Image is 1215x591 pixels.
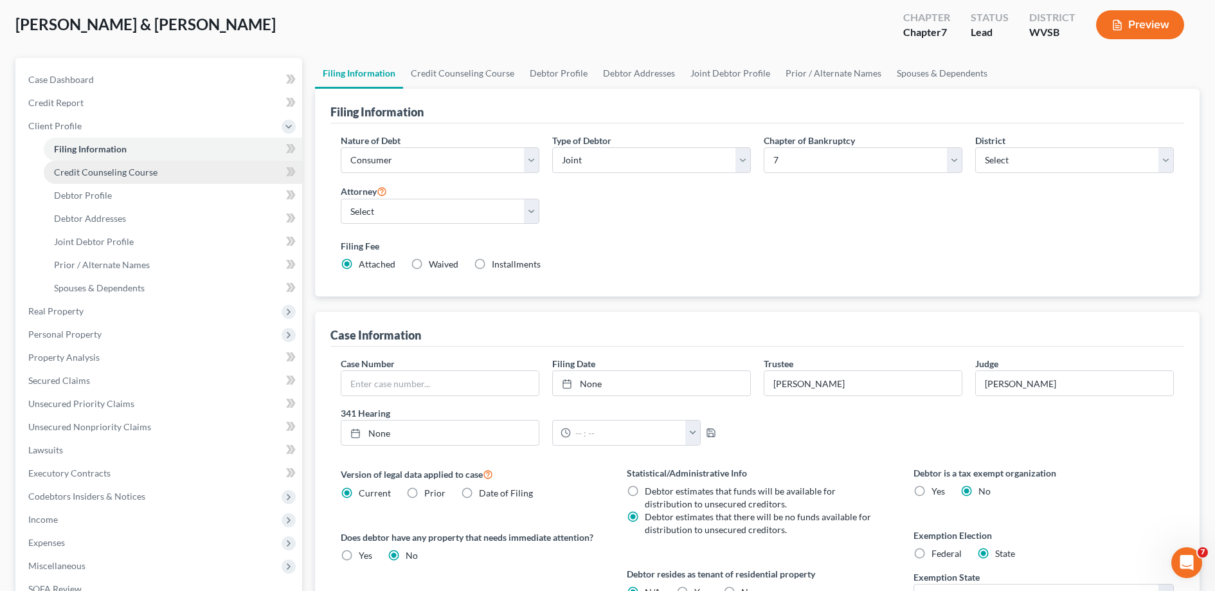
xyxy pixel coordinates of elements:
a: Credit Counseling Course [403,58,522,89]
span: Personal Property [28,329,102,340]
span: Debtor estimates that funds will be available for distribution to unsecured creditors. [645,486,836,509]
span: Debtor Addresses [54,213,126,224]
a: Prior / Alternate Names [44,253,302,277]
a: Spouses & Dependents [44,277,302,300]
span: [PERSON_NAME] & [PERSON_NAME] [15,15,276,33]
input: -- : -- [571,421,686,445]
span: Credit Counseling Course [54,167,157,177]
div: Chapter [903,10,950,25]
span: Lawsuits [28,444,63,455]
span: Debtor Profile [54,190,112,201]
a: Case Dashboard [18,68,302,91]
a: Debtor Addresses [595,58,683,89]
span: 7 [1198,547,1208,558]
span: Debtor estimates that there will be no funds available for distribution to unsecured creditors. [645,511,871,535]
a: Credit Report [18,91,302,114]
label: Version of legal data applied to case [341,466,602,482]
button: Preview [1096,10,1184,39]
div: District [1029,10,1075,25]
span: Installments [492,259,541,269]
span: No [406,550,418,561]
span: No [978,486,991,496]
span: Yes [359,550,372,561]
label: Trustee [764,357,793,370]
span: Real Property [28,305,84,316]
label: Judge [975,357,998,370]
input: -- [976,371,1173,396]
span: Filing Information [54,143,127,154]
label: Exemption Election [914,529,1174,542]
a: Joint Debtor Profile [683,58,778,89]
a: Credit Counseling Course [44,161,302,184]
a: None [553,371,750,396]
label: Filing Date [552,357,595,370]
label: Nature of Debt [341,134,401,147]
label: 341 Hearing [334,406,757,420]
label: Does debtor have any property that needs immediate attention? [341,531,602,544]
span: Waived [429,259,458,269]
a: Secured Claims [18,369,302,392]
span: Unsecured Priority Claims [28,398,134,409]
div: Lead [971,25,1009,40]
a: Lawsuits [18,439,302,462]
a: Filing Information [315,58,403,89]
label: Statistical/Administrative Info [627,466,888,480]
span: Date of Filing [479,487,533,498]
label: Debtor resides as tenant of residential property [627,567,888,581]
span: Federal [932,548,962,559]
span: Unsecured Nonpriority Claims [28,421,151,432]
input: -- [764,371,962,396]
a: Filing Information [44,138,302,161]
div: Chapter [903,25,950,40]
span: Attached [359,259,395,269]
a: Debtor Profile [44,184,302,207]
label: Type of Debtor [552,134,611,147]
a: Unsecured Nonpriority Claims [18,415,302,439]
a: Prior / Alternate Names [778,58,889,89]
span: Yes [932,486,945,496]
label: Case Number [341,357,395,370]
div: WVSB [1029,25,1075,40]
span: Prior / Alternate Names [54,259,150,270]
span: Secured Claims [28,375,90,386]
div: Case Information [330,327,421,343]
span: Executory Contracts [28,468,111,478]
label: Attorney [341,183,387,199]
a: Debtor Profile [522,58,595,89]
span: Property Analysis [28,352,100,363]
span: 7 [941,26,947,38]
span: State [995,548,1015,559]
a: Spouses & Dependents [889,58,995,89]
a: Unsecured Priority Claims [18,392,302,415]
a: Joint Debtor Profile [44,230,302,253]
label: Debtor is a tax exempt organization [914,466,1174,480]
span: Codebtors Insiders & Notices [28,491,145,502]
div: Status [971,10,1009,25]
a: Property Analysis [18,346,302,369]
a: None [341,421,539,445]
span: Spouses & Dependents [54,282,145,293]
a: Debtor Addresses [44,207,302,230]
iframe: Intercom live chat [1171,547,1202,578]
input: Enter case number... [341,371,539,396]
label: District [975,134,1005,147]
span: Joint Debtor Profile [54,236,134,247]
label: Chapter of Bankruptcy [764,134,855,147]
span: Miscellaneous [28,560,85,571]
span: Current [359,487,391,498]
div: Filing Information [330,104,424,120]
label: Filing Fee [341,239,1174,253]
span: Income [28,514,58,525]
span: Credit Report [28,97,84,108]
label: Exemption State [914,570,980,584]
span: Prior [424,487,446,498]
span: Client Profile [28,120,82,131]
span: Expenses [28,537,65,548]
a: Executory Contracts [18,462,302,485]
span: Case Dashboard [28,74,94,85]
